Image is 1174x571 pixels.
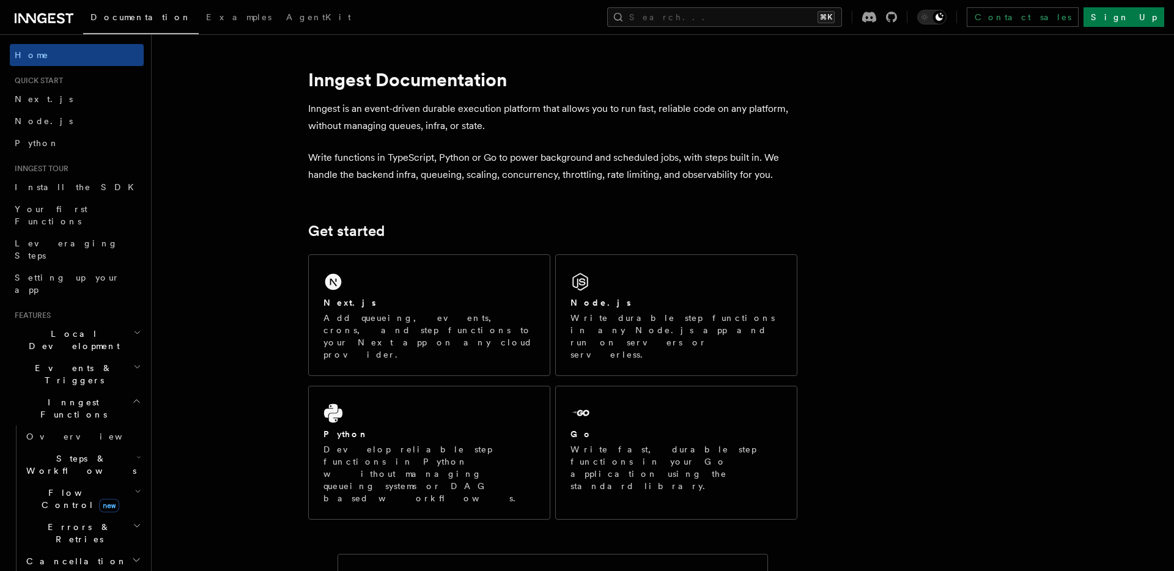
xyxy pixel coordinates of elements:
[10,311,51,320] span: Features
[570,297,631,309] h2: Node.js
[323,428,369,440] h2: Python
[10,267,144,301] a: Setting up your app
[15,116,73,126] span: Node.js
[308,100,797,134] p: Inngest is an event-driven durable execution platform that allows you to run fast, reliable code ...
[323,312,535,361] p: Add queueing, events, crons, and step functions to your Next app on any cloud provider.
[555,386,797,520] a: GoWrite fast, durable step functions in your Go application using the standard library.
[10,323,144,357] button: Local Development
[10,88,144,110] a: Next.js
[15,49,49,61] span: Home
[818,11,835,23] kbd: ⌘K
[90,12,191,22] span: Documentation
[21,521,133,545] span: Errors & Retries
[967,7,1079,27] a: Contact sales
[308,149,797,183] p: Write functions in TypeScript, Python or Go to power background and scheduled jobs, with steps bu...
[1084,7,1164,27] a: Sign Up
[21,482,144,516] button: Flow Controlnew
[308,386,550,520] a: PythonDevelop reliable step functions in Python without managing queueing systems or DAG based wo...
[10,232,144,267] a: Leveraging Steps
[83,4,199,34] a: Documentation
[10,110,144,132] a: Node.js
[570,312,782,361] p: Write durable step functions in any Node.js app and run on servers or serverless.
[308,223,385,240] a: Get started
[308,68,797,90] h1: Inngest Documentation
[15,138,59,148] span: Python
[15,238,118,260] span: Leveraging Steps
[21,487,135,511] span: Flow Control
[99,499,119,512] span: new
[206,12,271,22] span: Examples
[607,7,842,27] button: Search...⌘K
[15,204,87,226] span: Your first Functions
[10,198,144,232] a: Your first Functions
[21,425,144,448] a: Overview
[323,443,535,504] p: Develop reliable step functions in Python without managing queueing systems or DAG based workflows.
[10,328,133,352] span: Local Development
[10,76,63,86] span: Quick start
[21,555,127,567] span: Cancellation
[917,10,947,24] button: Toggle dark mode
[10,132,144,154] a: Python
[10,44,144,66] a: Home
[199,4,279,33] a: Examples
[10,362,133,386] span: Events & Triggers
[15,273,120,295] span: Setting up your app
[279,4,358,33] a: AgentKit
[570,428,593,440] h2: Go
[555,254,797,376] a: Node.jsWrite durable step functions in any Node.js app and run on servers or serverless.
[10,391,144,425] button: Inngest Functions
[10,396,132,421] span: Inngest Functions
[10,357,144,391] button: Events & Triggers
[10,164,68,174] span: Inngest tour
[570,443,782,492] p: Write fast, durable step functions in your Go application using the standard library.
[21,452,136,477] span: Steps & Workflows
[21,448,144,482] button: Steps & Workflows
[15,94,73,104] span: Next.js
[21,516,144,550] button: Errors & Retries
[286,12,351,22] span: AgentKit
[10,176,144,198] a: Install the SDK
[323,297,376,309] h2: Next.js
[15,182,141,192] span: Install the SDK
[26,432,152,441] span: Overview
[308,254,550,376] a: Next.jsAdd queueing, events, crons, and step functions to your Next app on any cloud provider.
